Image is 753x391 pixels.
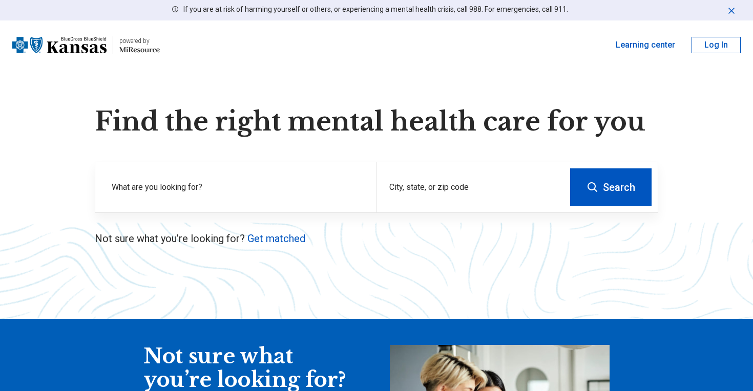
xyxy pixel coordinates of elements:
a: Learning center [616,39,675,51]
a: Blue Cross Blue Shield Kansaspowered by [12,33,160,57]
a: Get matched [247,232,305,245]
button: Dismiss [726,4,737,16]
p: If you are at risk of harming yourself or others, or experiencing a mental health crisis, call 98... [183,4,568,15]
p: Not sure what you’re looking for? [95,231,658,246]
img: Blue Cross Blue Shield Kansas [12,33,107,57]
div: powered by [119,36,160,46]
button: Log In [692,37,741,53]
label: What are you looking for? [112,181,364,193]
h1: Find the right mental health care for you [95,106,658,137]
button: Search [570,168,652,206]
